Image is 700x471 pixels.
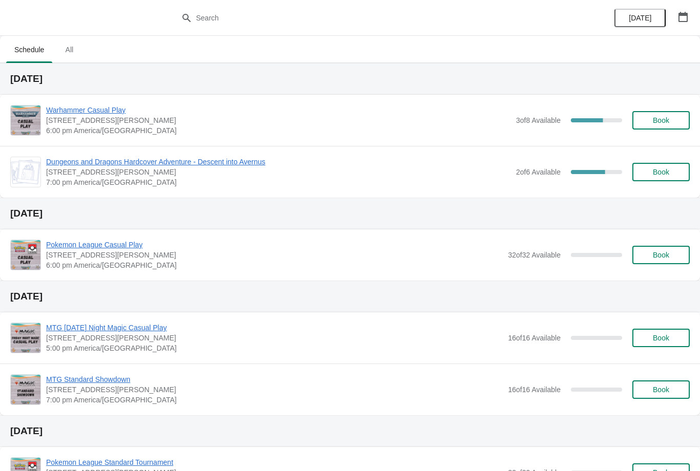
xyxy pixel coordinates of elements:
span: 5:00 pm America/[GEOGRAPHIC_DATA] [46,343,503,353]
button: Book [632,111,690,130]
img: Pokemon League Casual Play | 2040 Louetta Rd Ste I Spring, TX 77388 | 6:00 pm America/Chicago [11,240,40,270]
span: Book [653,334,669,342]
input: Search [196,9,525,27]
img: Warhammer Casual Play | 2040 Louetta Rd Ste I Spring, TX 77388 | 6:00 pm America/Chicago [11,105,40,135]
span: Pokemon League Casual Play [46,240,503,250]
h2: [DATE] [10,74,690,84]
button: Book [632,329,690,347]
img: MTG Friday Night Magic Casual Play | 2040 Louetta Rd Ste I Spring, TX 77388 | 5:00 pm America/Chi... [11,323,40,353]
button: Book [632,246,690,264]
span: MTG [DATE] Night Magic Casual Play [46,323,503,333]
span: Schedule [6,40,52,59]
h2: [DATE] [10,291,690,302]
span: 3 of 8 Available [516,116,561,124]
h2: [DATE] [10,208,690,219]
span: Book [653,386,669,394]
span: Book [653,168,669,176]
span: 2 of 6 Available [516,168,561,176]
span: 16 of 16 Available [508,386,561,394]
span: [STREET_ADDRESS][PERSON_NAME] [46,167,511,177]
span: [DATE] [629,14,651,22]
img: Dungeons and Dragons Hardcover Adventure - Descent into Avernus | 2040 Louetta Rd Ste I Spring, T... [11,160,40,184]
span: 32 of 32 Available [508,251,561,259]
span: [STREET_ADDRESS][PERSON_NAME] [46,333,503,343]
span: [STREET_ADDRESS][PERSON_NAME] [46,250,503,260]
span: MTG Standard Showdown [46,374,503,384]
h2: [DATE] [10,426,690,436]
span: Warhammer Casual Play [46,105,511,115]
span: Dungeons and Dragons Hardcover Adventure - Descent into Avernus [46,157,511,167]
span: 6:00 pm America/[GEOGRAPHIC_DATA] [46,125,511,136]
span: 7:00 pm America/[GEOGRAPHIC_DATA] [46,395,503,405]
span: Book [653,251,669,259]
span: All [56,40,82,59]
span: [STREET_ADDRESS][PERSON_NAME] [46,384,503,395]
button: Book [632,163,690,181]
span: 16 of 16 Available [508,334,561,342]
span: 7:00 pm America/[GEOGRAPHIC_DATA] [46,177,511,187]
span: 6:00 pm America/[GEOGRAPHIC_DATA] [46,260,503,270]
span: Book [653,116,669,124]
button: [DATE] [614,9,666,27]
span: [STREET_ADDRESS][PERSON_NAME] [46,115,511,125]
img: MTG Standard Showdown | 2040 Louetta Rd Ste I Spring, TX 77388 | 7:00 pm America/Chicago [11,375,40,404]
button: Book [632,380,690,399]
span: Pokemon League Standard Tournament [46,457,503,467]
